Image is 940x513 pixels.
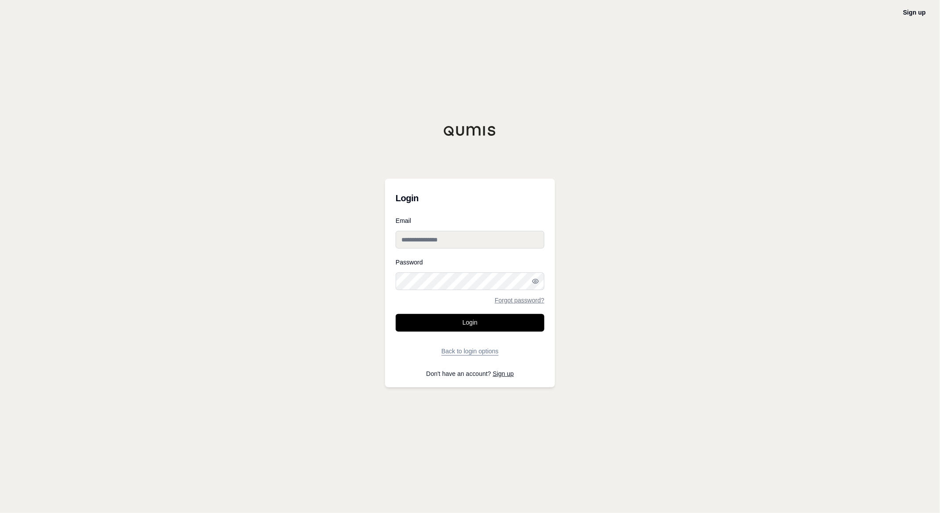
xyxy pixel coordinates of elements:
button: Login [396,314,544,332]
a: Forgot password? [495,297,544,303]
a: Sign up [493,370,514,377]
label: Password [396,259,544,265]
a: Sign up [903,9,926,16]
h3: Login [396,189,544,207]
p: Don't have an account? [396,371,544,377]
button: Back to login options [396,342,544,360]
label: Email [396,218,544,224]
img: Qumis [443,126,497,136]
